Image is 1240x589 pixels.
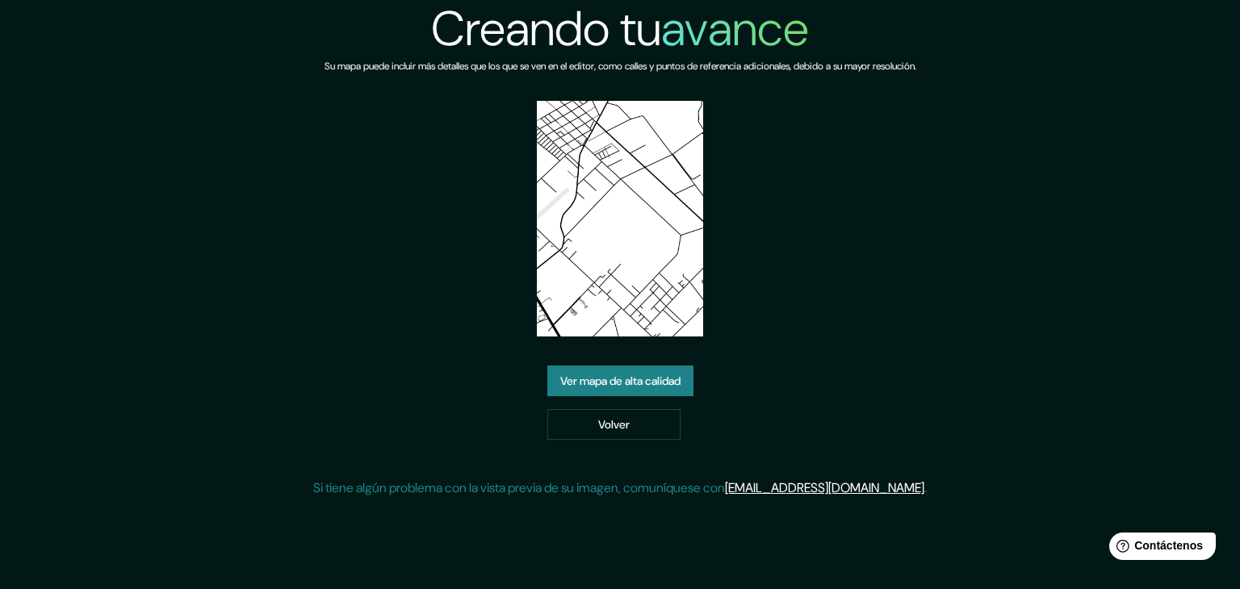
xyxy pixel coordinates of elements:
[537,101,704,336] img: vista previa del mapa creado
[325,60,916,73] font: Su mapa puede incluir más detalles que los que se ven en el editor, como calles y puntos de refer...
[725,479,924,496] a: [EMAIL_ADDRESS][DOMAIN_NAME]
[560,374,681,388] font: Ver mapa de alta calidad
[547,409,681,440] a: Volver
[924,479,927,496] font: .
[598,417,630,432] font: Volver
[547,366,693,396] a: Ver mapa de alta calidad
[1096,526,1222,571] iframe: Lanzador de widgets de ayuda
[313,479,725,496] font: Si tiene algún problema con la vista previa de su imagen, comuníquese con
